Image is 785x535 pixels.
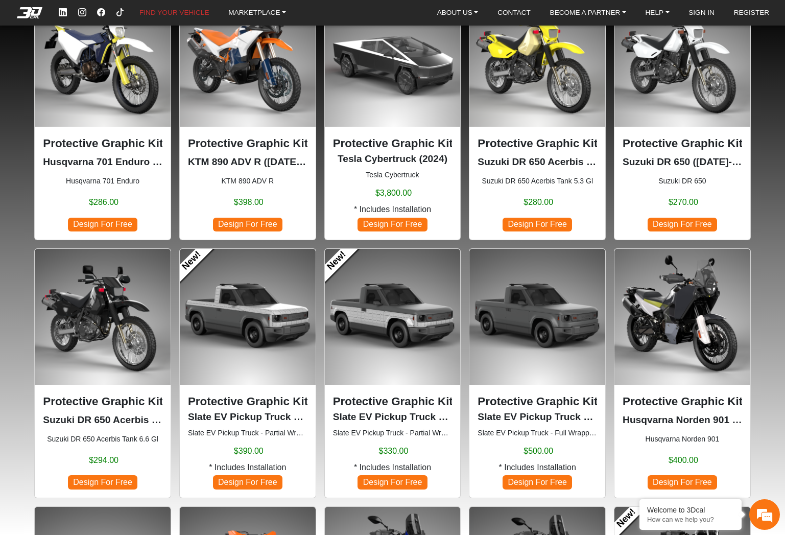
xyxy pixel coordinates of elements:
p: Protective Graphic Kit [188,135,307,152]
a: SIGN IN [684,5,719,21]
a: New! [171,240,212,282]
small: Husqvarna 701 Enduro [43,176,162,187]
span: $280.00 [524,196,553,208]
span: Design For Free [213,218,282,231]
div: Welcome to 3Dcal [647,506,734,514]
p: Protective Graphic Kit [623,393,742,410]
img: EV Pickup TruckHalf Bottom Set2026 [325,249,461,385]
a: REGISTER [730,5,774,21]
img: Norden 901null2021-2024 [614,249,750,385]
p: Slate EV Pickup Truck Full Set (2026) [478,410,597,425]
a: New! [316,240,358,282]
span: Design For Free [213,475,282,489]
span: $400.00 [669,454,698,467]
a: ABOUT US [433,5,483,21]
span: * Includes Installation [354,203,431,216]
span: $330.00 [379,445,409,457]
span: Design For Free [68,475,137,489]
small: Slate EV Pickup Truck - Partial Wrapping Kit [188,428,307,438]
span: $3,800.00 [375,187,412,199]
p: Slate EV Pickup Truck Half Top Set (2026) [188,410,307,425]
span: $294.00 [89,454,118,467]
p: Protective Graphic Kit [333,135,453,152]
span: Design For Free [648,475,717,489]
p: Slate EV Pickup Truck Half Bottom Set (2026) [333,410,453,425]
p: Suzuki DR 650 Acerbis Tank 6.6 Gl (1996-2024) [43,413,162,428]
p: Protective Graphic Kit [333,393,453,410]
div: Slate EV Pickup Truck - Full Wrapping Kit [469,248,606,498]
div: Suzuki DR 650 Acerbis Tank 6.6 Gl [34,248,171,498]
small: Slate EV Pickup Truck - Full Wrapping Kit [478,428,597,438]
span: $270.00 [669,196,698,208]
p: Husqvarna Norden 901 (2021-2024) [623,413,742,428]
span: Design For Free [503,475,572,489]
p: KTM 890 ADV R (2023-2025) [188,155,307,170]
span: Design For Free [503,218,572,231]
span: $390.00 [234,445,264,457]
span: $286.00 [89,196,118,208]
a: MARKETPLACE [224,5,290,21]
p: Protective Graphic Kit [478,135,597,152]
span: * Includes Installation [354,461,431,474]
small: Suzuki DR 650 Acerbis Tank 5.3 Gl [478,176,597,187]
img: EV Pickup Truck Full Set2026 [469,249,605,385]
p: How can we help you? [647,516,734,523]
span: Design For Free [648,218,717,231]
span: Design For Free [68,218,137,231]
p: Protective Graphic Kit [188,393,307,410]
div: Husqvarna Norden 901 [614,248,751,498]
span: $398.00 [234,196,264,208]
small: KTM 890 ADV R [188,176,307,187]
a: HELP [641,5,674,21]
div: Slate EV Pickup Truck - Partial Wrapping Kit [179,248,316,498]
p: Protective Graphic Kit [43,135,162,152]
img: DR 650Acerbis Tank 6.6 Gl1996-2024 [35,249,171,385]
small: Tesla Cybertruck [333,170,453,180]
a: FIND YOUR VEHICLE [135,5,213,21]
a: CONTACT [493,5,535,21]
span: * Includes Installation [499,461,576,474]
a: BECOME A PARTNER [546,5,630,21]
p: Suzuki DR 650 (1996-2024) [623,155,742,170]
img: EV Pickup TruckHalf Top Set2026 [180,249,316,385]
small: Suzuki DR 650 [623,176,742,187]
p: Tesla Cybertruck (2024) [333,152,453,167]
small: Suzuki DR 650 Acerbis Tank 6.6 Gl [43,434,162,445]
small: Slate EV Pickup Truck - Partial Wrapping Kit [333,428,453,438]
span: Design For Free [358,475,427,489]
p: Protective Graphic Kit [43,393,162,410]
span: * Includes Installation [209,461,286,474]
p: Protective Graphic Kit [478,393,597,410]
div: Slate EV Pickup Truck - Partial Wrapping Kit [324,248,461,498]
span: Design For Free [358,218,427,231]
p: Husqvarna 701 Enduro (2016-2024) [43,155,162,170]
span: $500.00 [524,445,553,457]
p: Suzuki DR 650 Acerbis Tank 5.3 Gl (1996-2024) [478,155,597,170]
small: Husqvarna Norden 901 [623,434,742,445]
p: Protective Graphic Kit [623,135,742,152]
